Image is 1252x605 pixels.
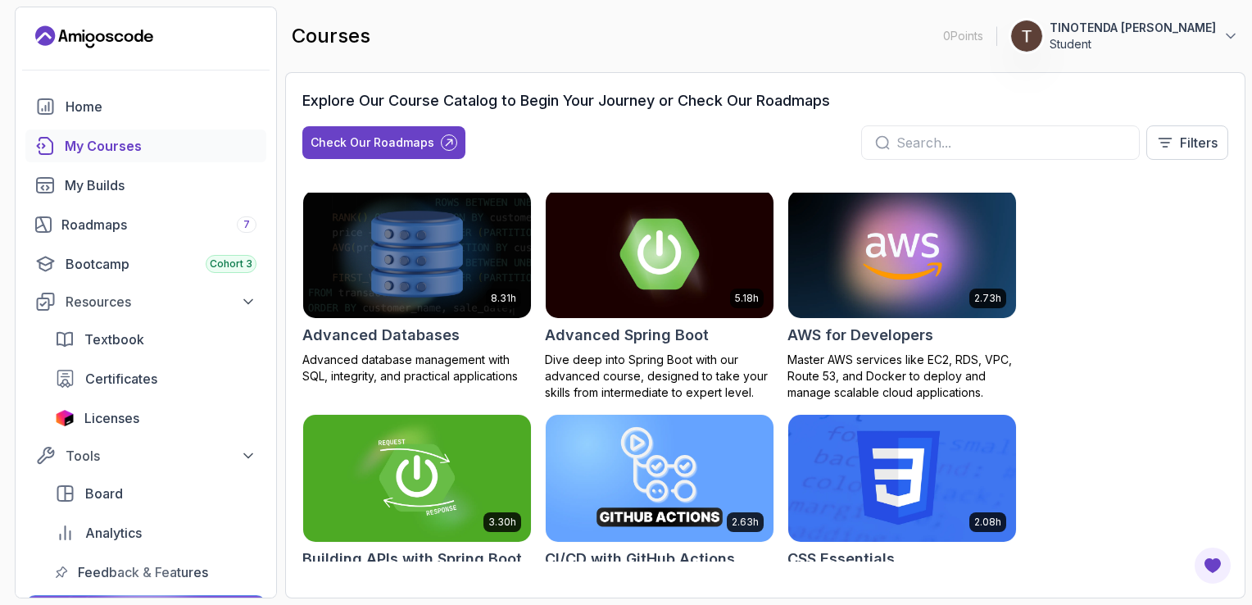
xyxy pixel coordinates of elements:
a: courses [25,130,266,162]
img: AWS for Developers card [788,190,1016,318]
div: Resources [66,292,256,312]
span: Feedback & Features [78,562,208,582]
h2: Advanced Databases [302,324,460,347]
h2: courses [292,23,370,49]
span: Certificates [85,369,157,389]
div: My Builds [65,175,256,195]
a: home [25,90,266,123]
a: Advanced Spring Boot card5.18hAdvanced Spring BootDive deep into Spring Boot with our advanced co... [545,189,774,401]
span: Licenses [84,408,139,428]
p: 0 Points [943,28,983,44]
h2: AWS for Developers [787,324,933,347]
img: CI/CD with GitHub Actions card [546,415,773,543]
div: Roadmaps [61,215,256,234]
a: textbook [45,323,266,356]
button: Open Feedback Button [1193,546,1232,585]
a: analytics [45,516,266,549]
p: Advanced database management with SQL, integrity, and practical applications [302,352,532,384]
button: user profile imageTINOTENDA [PERSON_NAME]Student [1010,20,1239,52]
p: Master AWS services like EC2, RDS, VPC, Route 53, and Docker to deploy and manage scalable cloud ... [787,352,1017,401]
h2: CI/CD with GitHub Actions [545,548,735,571]
a: Landing page [35,24,153,50]
a: certificates [45,362,266,395]
a: builds [25,169,266,202]
img: jetbrains icon [55,410,75,426]
p: Dive deep into Spring Boot with our advanced course, designed to take your skills from intermedia... [545,352,774,401]
h2: Advanced Spring Boot [545,324,709,347]
input: Search... [896,133,1126,152]
button: Check Our Roadmaps [302,126,465,159]
img: Advanced Databases card [303,190,531,318]
div: Bootcamp [66,254,256,274]
p: 3.30h [488,516,516,529]
div: Home [66,97,256,116]
span: 7 [243,218,250,231]
button: Tools [25,441,266,471]
div: My Courses [65,136,256,156]
h3: Explore Our Course Catalog to Begin Your Journey or Check Our Roadmaps [302,89,830,112]
a: board [45,477,266,510]
img: CSS Essentials card [788,415,1016,543]
a: Advanced Databases card8.31hAdvanced DatabasesAdvanced database management with SQL, integrity, a... [302,189,532,384]
p: Filters [1180,133,1218,152]
h2: Building APIs with Spring Boot [302,548,522,571]
span: Board [85,484,123,503]
button: Filters [1146,125,1228,160]
img: Building APIs with Spring Boot card [303,415,531,543]
h2: CSS Essentials [787,548,895,571]
p: 2.08h [974,516,1001,529]
p: 5.18h [735,292,759,305]
a: bootcamp [25,248,266,280]
p: TINOTENDA [PERSON_NAME] [1050,20,1216,36]
a: licenses [45,402,266,434]
p: 2.73h [974,292,1001,305]
img: Advanced Spring Boot card [540,187,779,321]
p: Student [1050,36,1216,52]
span: Textbook [84,330,144,349]
button: Resources [25,287,266,316]
a: roadmaps [25,208,266,241]
a: feedback [45,556,266,589]
span: Cohort 3 [210,257,252,271]
span: Analytics [85,523,142,543]
div: Check Our Roadmaps [311,134,434,151]
div: Tools [66,446,256,466]
p: 8.31h [491,292,516,305]
a: AWS for Developers card2.73hAWS for DevelopersMaster AWS services like EC2, RDS, VPC, Route 53, a... [787,189,1017,401]
img: user profile image [1011,20,1042,52]
p: 2.63h [732,516,759,529]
